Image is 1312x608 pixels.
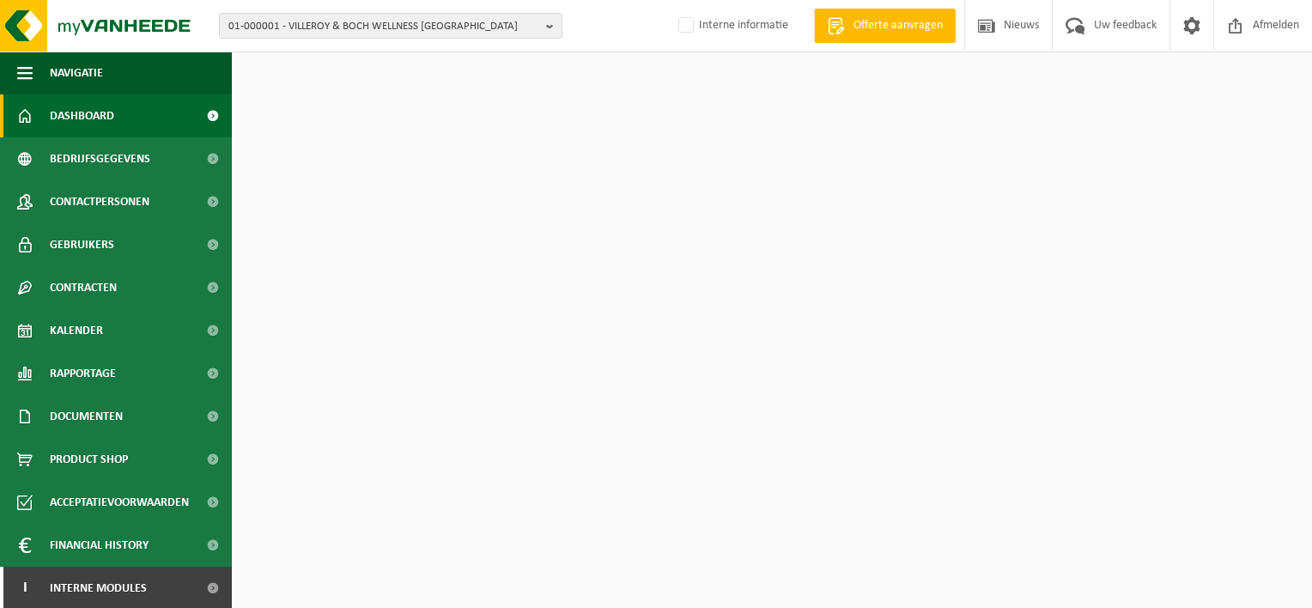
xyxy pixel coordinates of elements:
[219,13,562,39] button: 01-000001 - VILLEROY & BOCH WELLNESS [GEOGRAPHIC_DATA]
[849,17,947,34] span: Offerte aanvragen
[675,13,788,39] label: Interne informatie
[50,352,116,395] span: Rapportage
[50,481,189,524] span: Acceptatievoorwaarden
[50,137,150,180] span: Bedrijfsgegevens
[50,438,128,481] span: Product Shop
[50,223,114,266] span: Gebruikers
[50,180,149,223] span: Contactpersonen
[50,52,103,94] span: Navigatie
[50,395,123,438] span: Documenten
[228,14,539,40] span: 01-000001 - VILLEROY & BOCH WELLNESS [GEOGRAPHIC_DATA]
[50,266,117,309] span: Contracten
[50,524,149,567] span: Financial History
[814,9,956,43] a: Offerte aanvragen
[50,94,114,137] span: Dashboard
[50,309,103,352] span: Kalender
